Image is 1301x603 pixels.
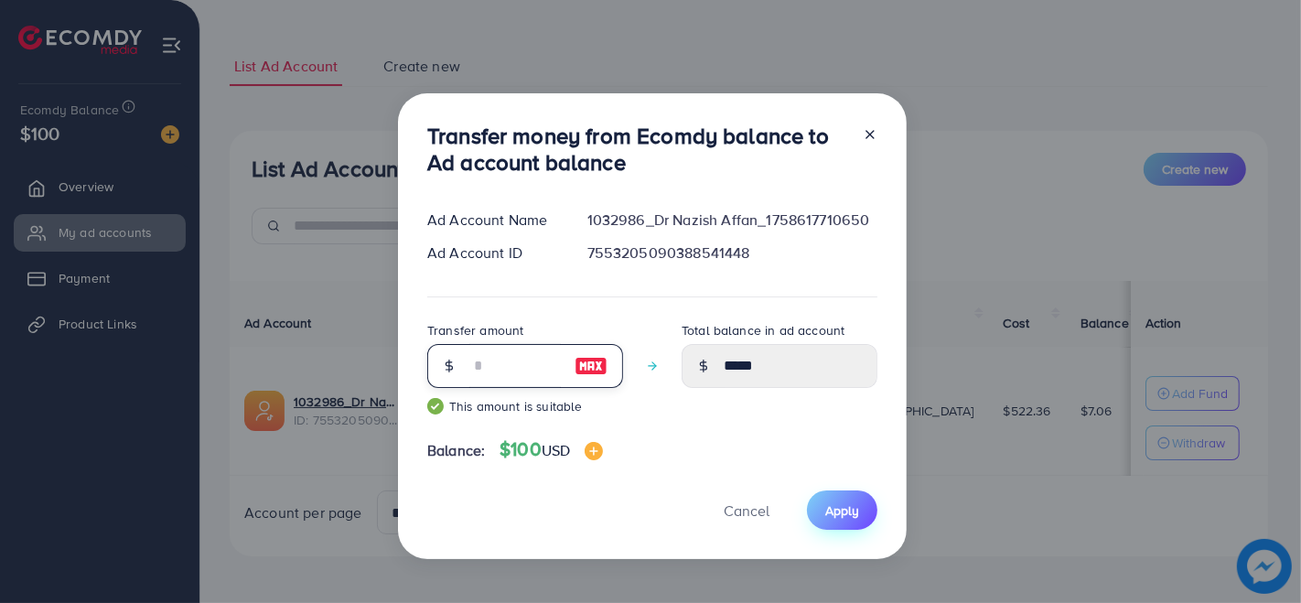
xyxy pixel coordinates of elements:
[542,440,570,460] span: USD
[573,210,892,231] div: 1032986_Dr Nazish Affan_1758617710650
[427,397,623,415] small: This amount is suitable
[807,490,877,530] button: Apply
[682,321,844,339] label: Total balance in ad account
[701,490,792,530] button: Cancel
[724,501,769,521] span: Cancel
[427,321,523,339] label: Transfer amount
[575,355,607,377] img: image
[413,210,573,231] div: Ad Account Name
[427,440,485,461] span: Balance:
[427,398,444,415] img: guide
[573,242,892,264] div: 7553205090388541448
[825,501,859,520] span: Apply
[427,123,848,176] h3: Transfer money from Ecomdy balance to Ad account balance
[500,438,603,461] h4: $100
[585,442,603,460] img: image
[413,242,573,264] div: Ad Account ID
